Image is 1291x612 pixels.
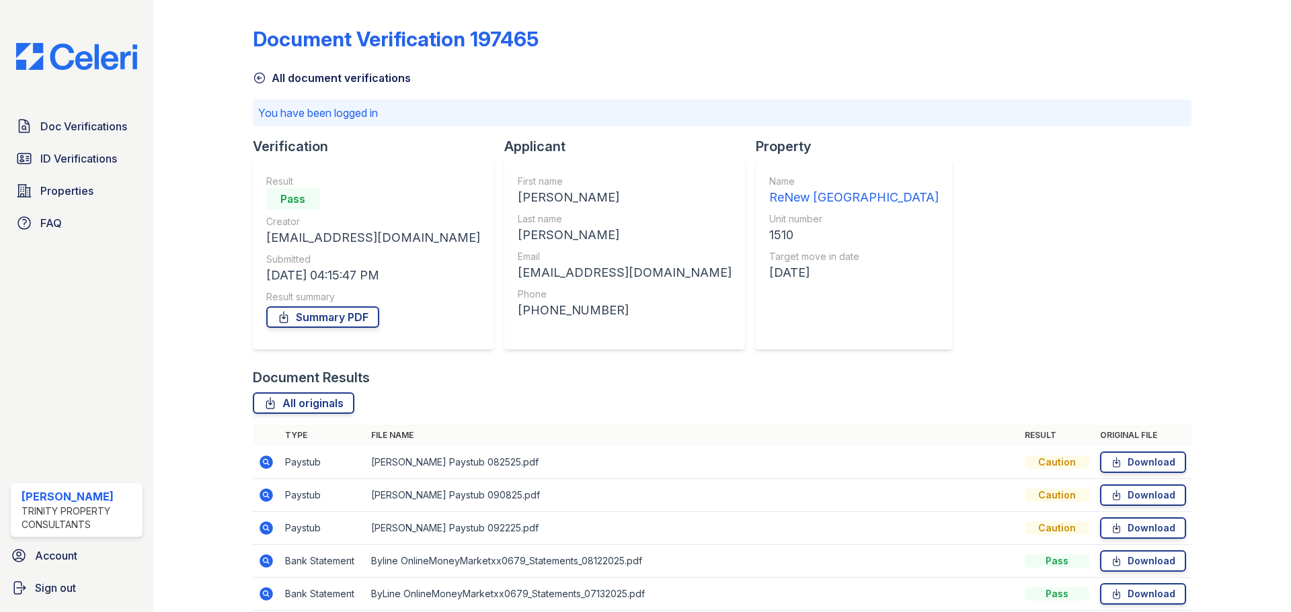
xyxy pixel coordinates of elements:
[1025,521,1089,535] div: Caution
[40,215,62,231] span: FAQ
[1025,488,1089,502] div: Caution
[366,446,1019,479] td: [PERSON_NAME] Paystub 082525.pdf
[1095,425,1191,446] th: Original file
[253,137,504,156] div: Verification
[5,574,148,601] a: Sign out
[266,253,480,266] div: Submitted
[11,177,143,204] a: Properties
[40,150,117,167] span: ID Verifications
[518,263,732,282] div: [EMAIL_ADDRESS][DOMAIN_NAME]
[22,505,137,531] div: Trinity Property Consultants
[518,175,732,188] div: First name
[35,580,76,596] span: Sign out
[1100,484,1186,506] a: Download
[1025,554,1089,568] div: Pass
[769,175,939,207] a: Name ReNew [GEOGRAPHIC_DATA]
[280,512,366,545] td: Paystub
[40,183,93,199] span: Properties
[1100,550,1186,572] a: Download
[266,266,480,285] div: [DATE] 04:15:47 PM
[22,488,137,505] div: [PERSON_NAME]
[366,425,1019,446] th: File name
[518,188,732,207] div: [PERSON_NAME]
[1025,455,1089,469] div: Caution
[266,215,480,228] div: Creator
[266,290,480,304] div: Result summary
[1100,583,1186,605] a: Download
[280,425,366,446] th: Type
[266,175,480,188] div: Result
[518,301,732,320] div: [PHONE_NUMBER]
[5,542,148,569] a: Account
[769,263,939,282] div: [DATE]
[366,578,1019,611] td: ByLine OnlineMoneyMarketxx0679_Statements_07132025.pdf
[266,228,480,247] div: [EMAIL_ADDRESS][DOMAIN_NAME]
[769,226,939,245] div: 1510
[253,27,539,51] div: Document Verification 197465
[769,175,939,188] div: Name
[1019,425,1095,446] th: Result
[518,250,732,263] div: Email
[366,479,1019,512] td: [PERSON_NAME] Paystub 090825.pdf
[1025,587,1089,601] div: Pass
[280,446,366,479] td: Paystub
[11,145,143,172] a: ID Verifications
[518,212,732,226] div: Last name
[253,392,354,414] a: All originals
[266,188,320,210] div: Pass
[518,226,732,245] div: [PERSON_NAME]
[280,479,366,512] td: Paystub
[11,210,143,236] a: FAQ
[280,578,366,611] td: Bank Statement
[280,545,366,578] td: Bank Statement
[1100,451,1186,473] a: Download
[504,137,756,156] div: Applicant
[769,188,939,207] div: ReNew [GEOGRAPHIC_DATA]
[769,212,939,226] div: Unit number
[756,137,963,156] div: Property
[1100,517,1186,539] a: Download
[40,118,127,134] span: Doc Verifications
[258,105,1186,121] p: You have been logged in
[253,368,370,387] div: Document Results
[35,548,77,564] span: Account
[366,545,1019,578] td: Byline OnlineMoneyMarketxx0679_Statements_08122025.pdf
[253,70,411,86] a: All document verifications
[11,113,143,140] a: Doc Verifications
[518,288,732,301] div: Phone
[266,306,379,328] a: Summary PDF
[769,250,939,263] div: Target move in date
[5,43,148,70] img: CE_Logo_Blue-a8612792a0a2168367f1c8372b55b34899dd931a85d93a1a3d3e32e68fde9ad4.png
[366,512,1019,545] td: [PERSON_NAME] Paystub 092225.pdf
